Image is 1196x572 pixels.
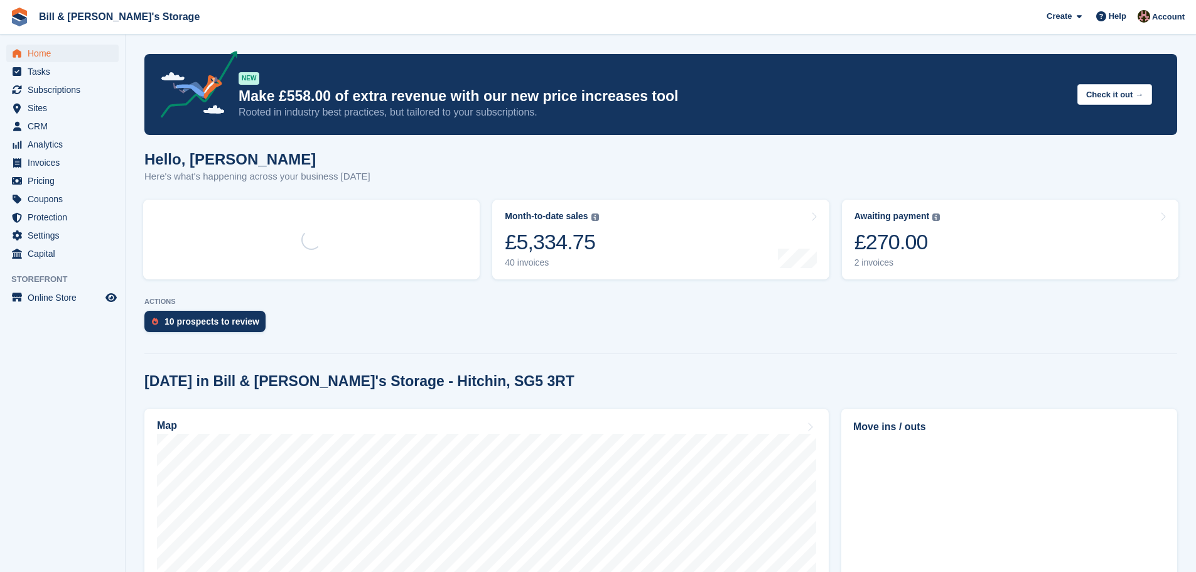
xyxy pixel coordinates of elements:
span: Account [1152,11,1185,23]
div: £270.00 [854,229,940,255]
a: 10 prospects to review [144,311,272,338]
img: price-adjustments-announcement-icon-8257ccfd72463d97f412b2fc003d46551f7dbcb40ab6d574587a9cd5c0d94... [150,51,238,122]
img: stora-icon-8386f47178a22dfd0bd8f6a31ec36ba5ce8667c1dd55bd0f319d3a0aa187defe.svg [10,8,29,26]
span: Coupons [28,190,103,208]
span: Home [28,45,103,62]
img: icon-info-grey-7440780725fd019a000dd9b08b2336e03edf1995a4989e88bcd33f0948082b44.svg [932,213,940,221]
span: Sites [28,99,103,117]
h1: Hello, [PERSON_NAME] [144,151,370,168]
div: Month-to-date sales [505,211,588,222]
span: Settings [28,227,103,244]
div: £5,334.75 [505,229,598,255]
span: Create [1047,10,1072,23]
a: Month-to-date sales £5,334.75 40 invoices [492,200,829,279]
span: Analytics [28,136,103,153]
span: Subscriptions [28,81,103,99]
a: menu [6,81,119,99]
img: Jack Bottesch [1138,10,1150,23]
span: Tasks [28,63,103,80]
span: Capital [28,245,103,262]
h2: Move ins / outs [853,419,1165,434]
a: menu [6,172,119,190]
p: Here's what's happening across your business [DATE] [144,170,370,184]
span: Online Store [28,289,103,306]
h2: [DATE] in Bill & [PERSON_NAME]'s Storage - Hitchin, SG5 3RT [144,373,574,390]
a: menu [6,63,119,80]
span: Invoices [28,154,103,171]
a: menu [6,136,119,153]
img: prospect-51fa495bee0391a8d652442698ab0144808aea92771e9ea1ae160a38d050c398.svg [152,318,158,325]
a: Preview store [104,290,119,305]
div: 10 prospects to review [164,316,259,326]
p: Make £558.00 of extra revenue with our new price increases tool [239,87,1067,105]
a: menu [6,45,119,62]
button: Check it out → [1077,84,1152,105]
a: menu [6,117,119,135]
p: ACTIONS [144,298,1177,306]
div: 2 invoices [854,257,940,268]
a: menu [6,99,119,117]
a: menu [6,208,119,226]
span: Protection [28,208,103,226]
div: Awaiting payment [854,211,930,222]
a: menu [6,245,119,262]
a: menu [6,289,119,306]
p: Rooted in industry best practices, but tailored to your subscriptions. [239,105,1067,119]
a: Bill & [PERSON_NAME]'s Storage [34,6,205,27]
span: Pricing [28,172,103,190]
span: CRM [28,117,103,135]
span: Storefront [11,273,125,286]
img: icon-info-grey-7440780725fd019a000dd9b08b2336e03edf1995a4989e88bcd33f0948082b44.svg [591,213,599,221]
div: 40 invoices [505,257,598,268]
a: menu [6,190,119,208]
div: NEW [239,72,259,85]
a: menu [6,227,119,244]
h2: Map [157,420,177,431]
a: menu [6,154,119,171]
span: Help [1109,10,1126,23]
a: Awaiting payment £270.00 2 invoices [842,200,1178,279]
